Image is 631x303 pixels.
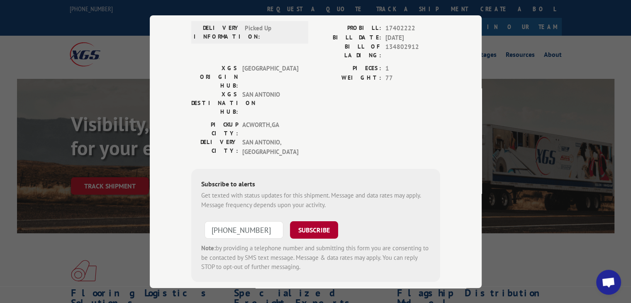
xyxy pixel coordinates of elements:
span: [GEOGRAPHIC_DATA] [242,64,298,90]
label: DELIVERY INFORMATION: [194,24,241,41]
button: SUBSCRIBE [290,221,338,239]
div: by providing a telephone number and submitting this form you are consenting to be contacted by SM... [201,244,430,272]
span: 77 [385,73,440,83]
label: BILL DATE: [316,33,381,42]
label: XGS ORIGIN HUB: [191,64,238,90]
label: XGS DESTINATION HUB: [191,90,238,116]
label: PICKUP CITY: [191,120,238,138]
strong: Note: [201,244,216,252]
label: WEIGHT: [316,73,381,83]
span: SAN ANTONIO [242,90,298,116]
span: ACWORTH , GA [242,120,298,138]
span: 17402222 [385,24,440,33]
span: SAN ANTONIO , [GEOGRAPHIC_DATA] [242,138,298,156]
label: DELIVERY CITY: [191,138,238,156]
span: Picked Up [245,24,301,41]
label: PIECES: [316,64,381,73]
label: PROBILL: [316,24,381,33]
label: BILL OF LADING: [316,42,381,60]
span: 1 [385,64,440,73]
div: Subscribe to alerts [201,179,430,191]
a: Open chat [596,270,621,295]
div: Get texted with status updates for this shipment. Message and data rates may apply. Message frequ... [201,191,430,210]
input: Phone Number [205,221,283,239]
span: 134802912 [385,42,440,60]
span: [DATE] [385,33,440,42]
